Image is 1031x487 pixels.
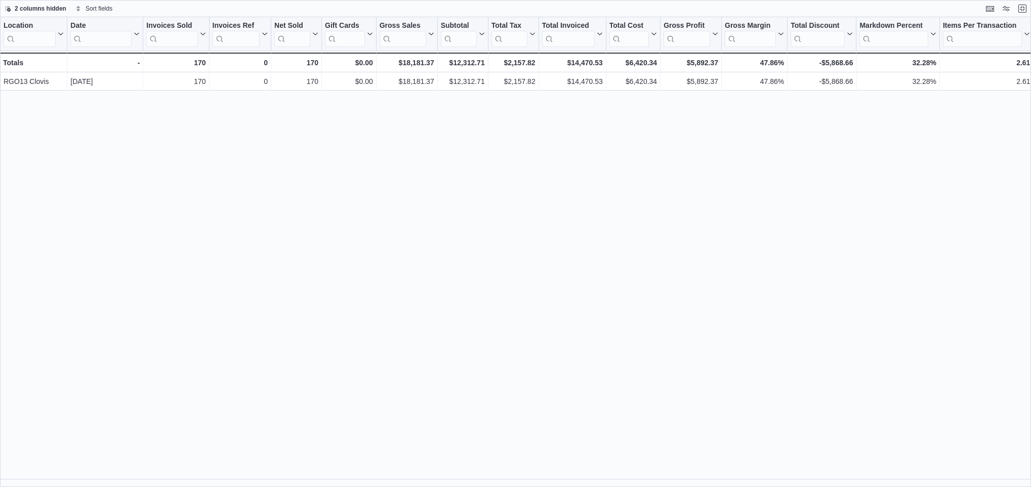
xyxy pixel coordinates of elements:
span: Sort fields [86,5,112,13]
span: 2 columns hidden [15,5,66,13]
button: Invoices Sold [146,21,205,47]
button: Gross Sales [380,21,434,47]
button: Date [70,21,140,47]
div: $14,470.53 [542,57,603,69]
button: Gross Margin [725,21,784,47]
div: Total Cost [609,21,649,47]
div: -$5,868.66 [791,75,853,87]
div: Subtotal [441,21,477,47]
div: Subtotal [441,21,477,31]
button: Location [4,21,64,47]
div: Total Tax [491,21,527,47]
div: Date [70,21,132,31]
div: $5,892.37 [664,75,718,87]
div: Gross Margin [725,21,776,47]
div: $2,157.82 [491,75,535,87]
div: Markdown Percent [859,21,928,47]
div: 47.86% [725,75,784,87]
div: 170 [274,57,318,69]
button: Items Per Transaction [943,21,1030,47]
div: Location [4,21,56,31]
div: Invoices Sold [146,21,197,31]
button: Total Discount [791,21,853,47]
div: $0.00 [325,57,373,69]
div: -$5,868.66 [791,57,853,69]
button: Markdown Percent [859,21,936,47]
button: Invoices Ref [213,21,268,47]
div: Total Cost [609,21,649,31]
div: 2.61 [943,57,1030,69]
div: Gift Card Sales [325,21,365,47]
button: Gross Profit [664,21,718,47]
div: Net Sold [274,21,310,31]
div: Invoices Ref [213,21,260,47]
div: Markdown Percent [859,21,928,31]
div: Gross Profit [664,21,710,47]
div: Items Per Transaction [943,21,1022,31]
div: Total Invoiced [542,21,595,47]
div: Total Invoiced [542,21,595,31]
button: Display options [1000,3,1012,15]
div: $6,420.34 [609,57,657,69]
div: 0 [213,57,268,69]
div: Totals [3,57,64,69]
div: $14,470.53 [542,75,603,87]
button: Keyboard shortcuts [984,3,996,15]
div: $0.00 [325,75,373,87]
div: Gross Margin [725,21,776,31]
div: - [70,57,140,69]
div: $12,312.71 [441,57,485,69]
div: Location [4,21,56,47]
div: $18,181.37 [380,57,434,69]
div: Gift Cards [325,21,365,31]
div: Total Discount [791,21,845,47]
button: 2 columns hidden [1,3,70,15]
div: 32.28% [860,75,936,87]
button: Net Sold [274,21,318,47]
div: 2.61 [943,75,1030,87]
div: Total Tax [491,21,527,31]
button: Total Cost [609,21,657,47]
button: Total Invoiced [542,21,603,47]
div: Date [70,21,132,47]
div: Invoices Sold [146,21,197,47]
div: $2,157.82 [491,57,535,69]
div: 0 [213,75,268,87]
button: Subtotal [441,21,485,47]
div: Gross Sales [380,21,426,47]
div: 170 [274,75,318,87]
button: Gift Cards [325,21,373,47]
div: $18,181.37 [380,75,434,87]
div: $5,892.37 [664,57,718,69]
button: Exit fullscreen [1016,3,1028,15]
div: 32.28% [859,57,936,69]
div: Gross Sales [380,21,426,31]
div: Invoices Ref [213,21,260,31]
div: [DATE] [70,75,140,87]
div: $6,420.34 [609,75,657,87]
div: Gross Profit [664,21,710,31]
button: Total Tax [491,21,535,47]
div: 170 [146,75,205,87]
button: Sort fields [71,3,116,15]
div: Net Sold [274,21,310,47]
div: Items Per Transaction [943,21,1022,47]
div: RGO13 Clovis [4,75,64,87]
div: 47.86% [725,57,784,69]
div: 170 [146,57,205,69]
div: $12,312.71 [441,75,485,87]
div: Total Discount [791,21,845,31]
